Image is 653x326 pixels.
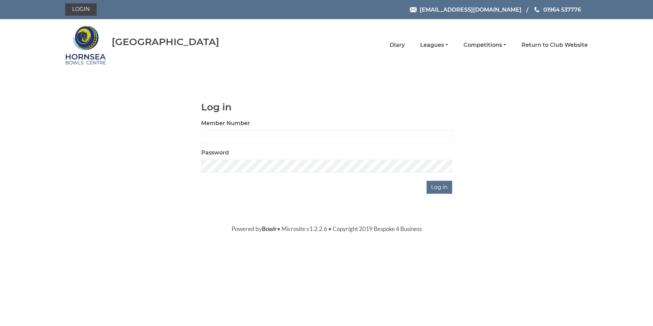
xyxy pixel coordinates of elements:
label: Password [201,149,229,157]
a: Bowlr [262,225,277,232]
span: [EMAIL_ADDRESS][DOMAIN_NAME] [420,6,522,13]
a: Email [EMAIL_ADDRESS][DOMAIN_NAME] [410,5,522,14]
img: Hornsea Bowls Centre [65,21,106,69]
h1: Log in [201,102,452,112]
input: Log in [427,181,452,194]
a: Login [65,3,97,16]
a: Phone us 01964 537776 [533,5,581,14]
span: Powered by • Microsite v1.2.2.6 • Copyright 2019 Bespoke 4 Business [232,225,422,232]
label: Member Number [201,119,250,127]
a: Return to Club Website [522,41,588,49]
img: Phone us [534,7,539,12]
span: 01964 537776 [543,6,581,13]
img: Email [410,7,417,12]
a: Competitions [463,41,506,49]
a: Diary [390,41,405,49]
a: Leagues [420,41,448,49]
div: [GEOGRAPHIC_DATA] [112,37,219,47]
